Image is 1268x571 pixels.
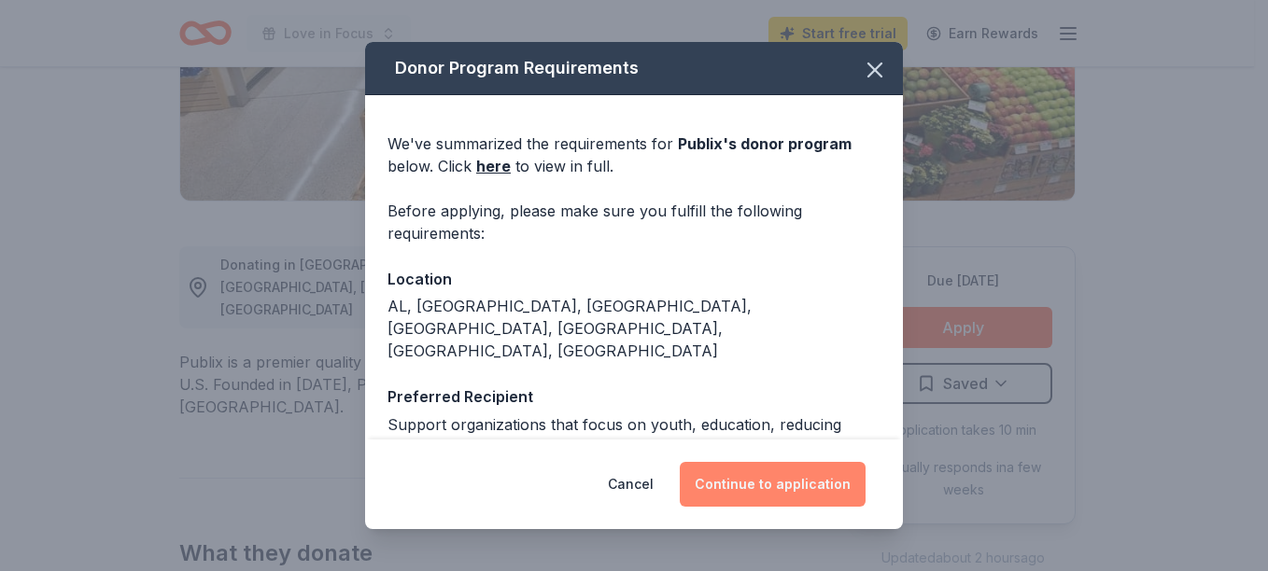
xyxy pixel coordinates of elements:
div: Donor Program Requirements [365,42,903,95]
div: Location [387,267,881,291]
div: Preferred Recipient [387,384,881,409]
span: Publix 's donor program [678,134,852,153]
button: Cancel [608,462,654,507]
div: Before applying, please make sure you fulfill the following requirements: [387,200,881,244]
div: Support organizations that focus on youth, education, reducing hunger, and alleviating homelessness [387,413,881,458]
div: AL, [GEOGRAPHIC_DATA], [GEOGRAPHIC_DATA], [GEOGRAPHIC_DATA], [GEOGRAPHIC_DATA], [GEOGRAPHIC_DATA]... [387,295,881,362]
a: here [476,155,511,177]
div: We've summarized the requirements for below. Click to view in full. [387,132,881,177]
button: Continue to application [680,462,866,507]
